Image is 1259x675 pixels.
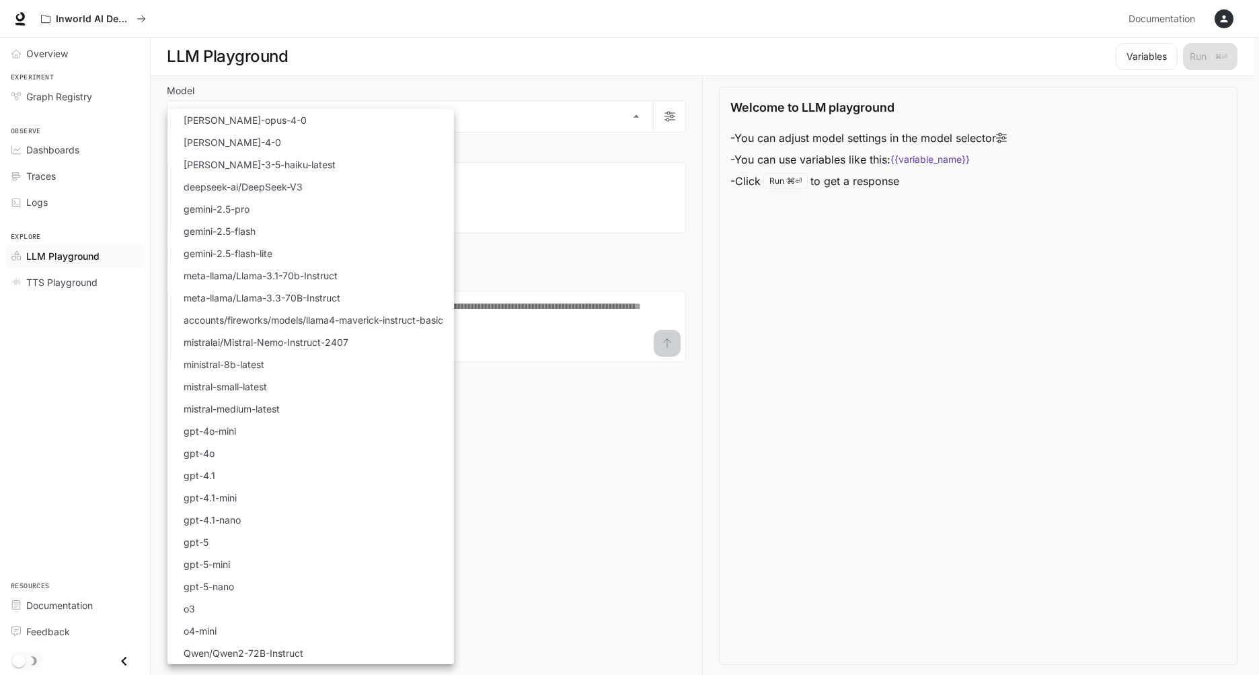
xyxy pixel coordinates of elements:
[184,291,340,305] p: meta-llama/Llama-3.3-70B-Instruct
[184,602,195,616] p: o3
[184,357,264,371] p: ministral-8b-latest
[184,424,236,438] p: gpt-4o-mini
[184,468,215,483] p: gpt-4.1
[184,224,256,238] p: gemini-2.5-flash
[184,491,237,505] p: gpt-4.1-mini
[184,113,307,127] p: [PERSON_NAME]-opus-4-0
[184,335,348,349] p: mistralai/Mistral-Nemo-Instruct-2407
[184,202,250,216] p: gemini-2.5-pro
[184,269,338,283] p: meta-llama/Llama-3.1-70b-Instruct
[184,513,241,527] p: gpt-4.1-nano
[184,380,267,394] p: mistral-small-latest
[184,180,303,194] p: deepseek-ai/DeepSeek-V3
[184,624,217,638] p: o4-mini
[184,313,443,327] p: accounts/fireworks/models/llama4-maverick-instruct-basic
[184,135,281,149] p: [PERSON_NAME]-4-0
[184,157,336,172] p: [PERSON_NAME]-3-5-haiku-latest
[184,446,215,460] p: gpt-4o
[184,557,230,571] p: gpt-5-mini
[184,535,208,549] p: gpt-5
[184,246,272,260] p: gemini-2.5-flash-lite
[184,579,234,594] p: gpt-5-nano
[184,646,303,660] p: Qwen/Qwen2-72B-Instruct
[184,402,280,416] p: mistral-medium-latest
